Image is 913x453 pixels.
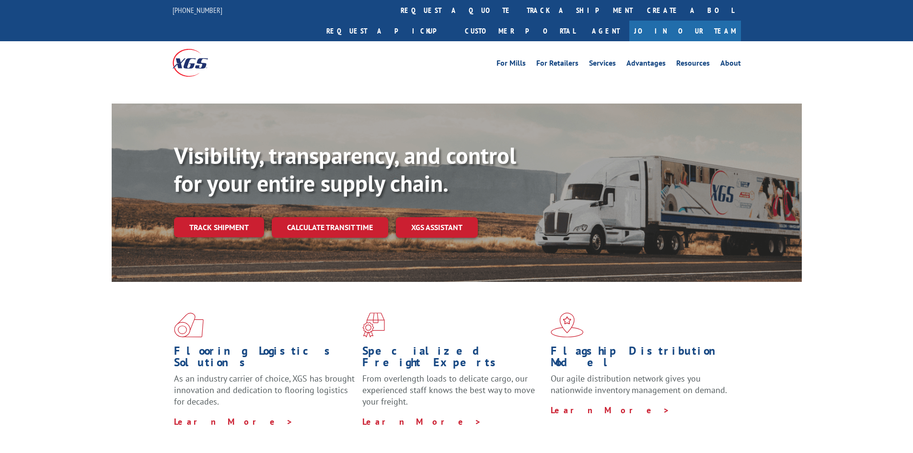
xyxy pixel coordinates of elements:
a: Agent [582,21,629,41]
a: Request a pickup [319,21,458,41]
img: xgs-icon-focused-on-flooring-red [362,313,385,337]
a: Calculate transit time [272,217,388,238]
a: XGS ASSISTANT [396,217,478,238]
a: Resources [676,59,710,70]
img: xgs-icon-flagship-distribution-model-red [551,313,584,337]
a: Learn More > [362,416,482,427]
b: Visibility, transparency, and control for your entire supply chain. [174,140,516,198]
a: Track shipment [174,217,264,237]
a: Advantages [626,59,666,70]
a: [PHONE_NUMBER] [173,5,222,15]
a: For Retailers [536,59,578,70]
a: About [720,59,741,70]
span: As an industry carrier of choice, XGS has brought innovation and dedication to flooring logistics... [174,373,355,407]
h1: Specialized Freight Experts [362,345,543,373]
a: Learn More > [551,405,670,416]
a: For Mills [497,59,526,70]
a: Learn More > [174,416,293,427]
h1: Flagship Distribution Model [551,345,732,373]
h1: Flooring Logistics Solutions [174,345,355,373]
span: Our agile distribution network gives you nationwide inventory management on demand. [551,373,727,395]
a: Join Our Team [629,21,741,41]
p: From overlength loads to delicate cargo, our experienced staff knows the best way to move your fr... [362,373,543,416]
a: Customer Portal [458,21,582,41]
img: xgs-icon-total-supply-chain-intelligence-red [174,313,204,337]
a: Services [589,59,616,70]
